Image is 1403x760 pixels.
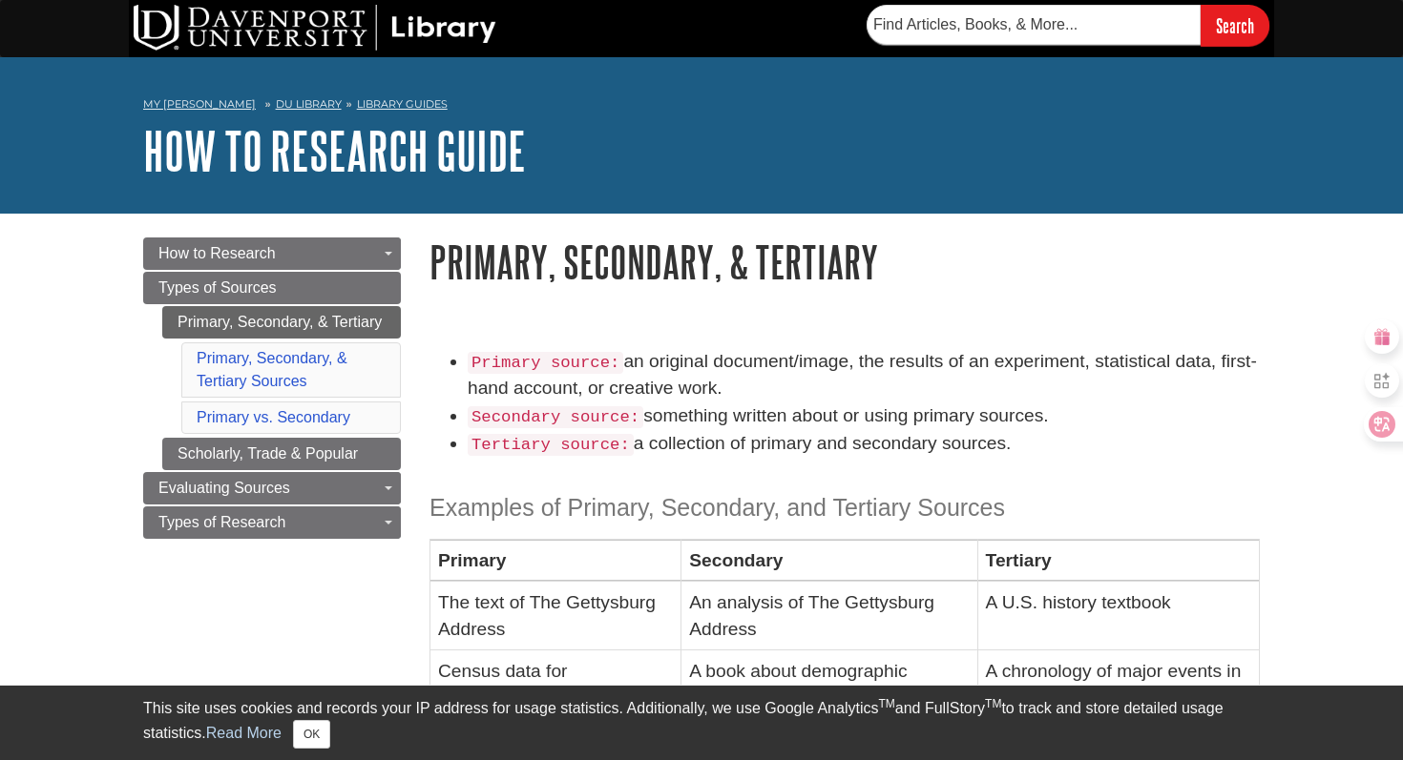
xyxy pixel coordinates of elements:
[468,406,643,428] code: Secondary source:
[429,494,1260,522] h3: Examples of Primary, Secondary, and Tertiary Sources
[143,506,401,539] a: Types of Research
[977,582,1259,650] td: A U.S. history textbook
[878,697,894,710] sup: TM
[206,725,282,741] a: Read More
[867,5,1269,46] form: Searches DU Library's articles, books, and more
[430,650,681,745] td: Census data for [GEOGRAPHIC_DATA]
[143,237,401,270] a: How to Research
[429,237,1260,286] h1: Primary, Secondary, & Tertiary
[197,350,347,389] a: Primary, Secondary, & Tertiary Sources
[143,237,401,539] div: Guide Page Menu
[276,97,342,111] a: DU Library
[468,434,634,456] code: Tertiary source:
[977,540,1259,582] th: Tertiary
[357,97,448,111] a: Library Guides
[143,272,401,304] a: Types of Sources
[293,720,330,749] button: Close
[134,5,496,51] img: DU Library
[977,650,1259,745] td: A chronology of major events in [GEOGRAPHIC_DATA]
[162,438,401,470] a: Scholarly, Trade & Popular
[867,5,1201,45] input: Find Articles, Books, & More...
[143,697,1260,749] div: This site uses cookies and records your IP address for usage statistics. Additionally, we use Goo...
[468,402,1260,430] li: something written about or using primary sources.
[143,121,526,180] a: How to Research Guide
[681,650,977,745] td: A book about demographic changes in [GEOGRAPHIC_DATA]
[158,480,290,496] span: Evaluating Sources
[430,540,681,582] th: Primary
[158,514,285,530] span: Types of Research
[158,245,276,261] span: How to Research
[162,306,401,339] a: Primary, Secondary, & Tertiary
[143,96,256,113] a: My [PERSON_NAME]
[430,582,681,650] td: The text of The Gettysburg Address
[468,348,1260,403] li: an original document/image, the results of an experiment, statistical data, first-hand account, o...
[1201,5,1269,46] input: Search
[681,540,977,582] th: Secondary
[985,697,1001,710] sup: TM
[197,409,350,425] a: Primary vs. Secondary
[158,279,277,296] span: Types of Sources
[468,430,1260,458] li: a collection of primary and secondary sources.
[681,582,977,650] td: An analysis of The Gettysburg Address
[143,92,1260,122] nav: breadcrumb
[143,472,401,504] a: Evaluating Sources
[468,352,623,374] code: Primary source:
